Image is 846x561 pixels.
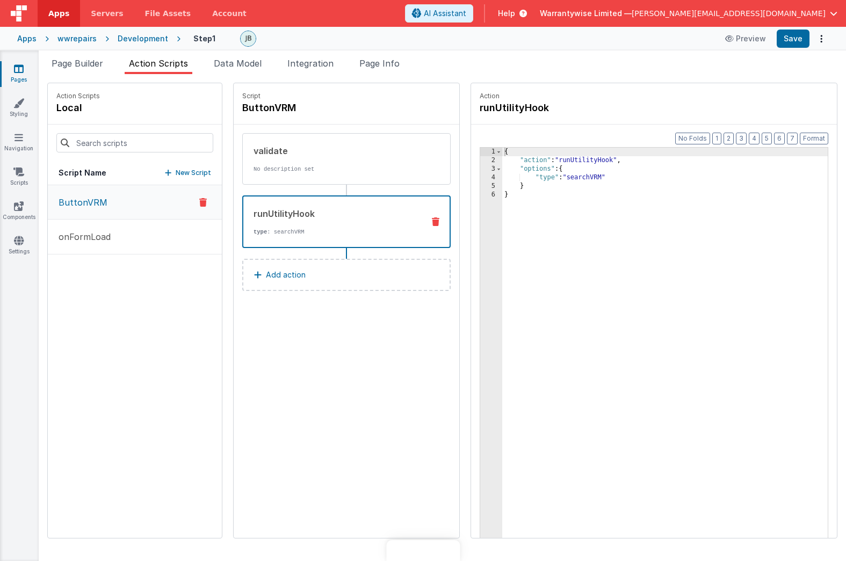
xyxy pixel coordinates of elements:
button: 4 [749,133,760,144]
p: onFormLoad [52,230,111,243]
p: ButtonVRM [52,196,107,209]
p: Script [242,92,451,100]
button: Add action [242,259,451,291]
p: Add action [266,268,306,281]
span: Warrantywise Limited — [540,8,632,19]
span: Data Model [214,58,262,69]
span: Page Builder [52,58,103,69]
span: File Assets [145,8,191,19]
div: 2 [480,156,502,165]
button: Options [814,31,829,46]
button: AI Assistant [405,4,473,23]
div: validate [254,144,416,157]
p: Action [480,92,828,100]
span: Servers [91,8,123,19]
span: AI Assistant [424,8,466,19]
button: Warrantywise Limited — [PERSON_NAME][EMAIL_ADDRESS][DOMAIN_NAME] [540,8,837,19]
p: New Script [176,167,211,178]
button: 1 [712,133,721,144]
p: : searchVRM [254,228,415,236]
button: 7 [787,133,798,144]
h5: Script Name [59,167,106,178]
span: Page Info [359,58,400,69]
button: ButtonVRM [48,185,222,220]
h4: ButtonVRM [242,100,403,115]
p: No description set [254,165,416,173]
span: Action Scripts [129,58,188,69]
button: 6 [774,133,785,144]
span: Help [498,8,515,19]
div: 6 [480,191,502,199]
div: 1 [480,148,502,156]
button: 3 [736,133,747,144]
span: Apps [48,8,69,19]
button: onFormLoad [48,220,222,254]
button: Save [777,30,809,48]
img: 126ded6fdb041a155bf9d42456259ab5 [241,31,256,46]
div: runUtilityHook [254,207,415,220]
button: New Script [165,167,211,178]
h4: local [56,100,100,115]
button: 5 [762,133,772,144]
div: Development [118,33,168,44]
button: 2 [724,133,734,144]
strong: type [254,229,267,235]
button: Preview [719,30,772,47]
span: [PERSON_NAME][EMAIL_ADDRESS][DOMAIN_NAME] [632,8,826,19]
input: Search scripts [56,133,213,152]
div: 5 [480,182,502,191]
div: 3 [480,165,502,173]
div: Apps [17,33,37,44]
button: Format [800,133,828,144]
h4: Step1 [193,34,215,42]
span: Integration [287,58,334,69]
p: Action Scripts [56,92,100,100]
h4: runUtilityHook [480,100,641,115]
div: 4 [480,173,502,182]
div: wwrepairs [57,33,97,44]
button: No Folds [675,133,710,144]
